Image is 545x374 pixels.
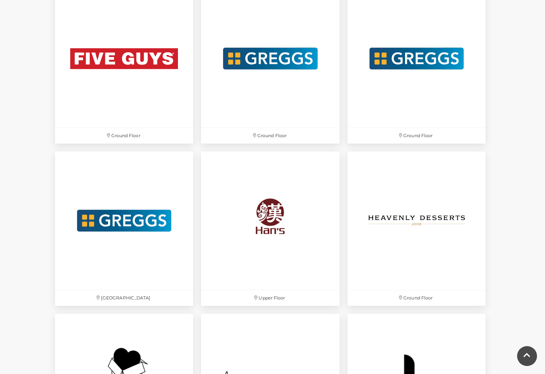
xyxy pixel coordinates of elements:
p: [GEOGRAPHIC_DATA] [55,290,193,306]
a: Ground Floor [344,148,490,309]
a: [GEOGRAPHIC_DATA] [51,148,197,309]
p: Ground Floor [348,290,486,306]
p: Ground Floor [201,128,339,144]
p: Ground Floor [348,128,486,144]
p: Ground Floor [55,128,193,144]
p: Upper Floor [201,290,339,306]
a: Upper Floor [197,148,343,309]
